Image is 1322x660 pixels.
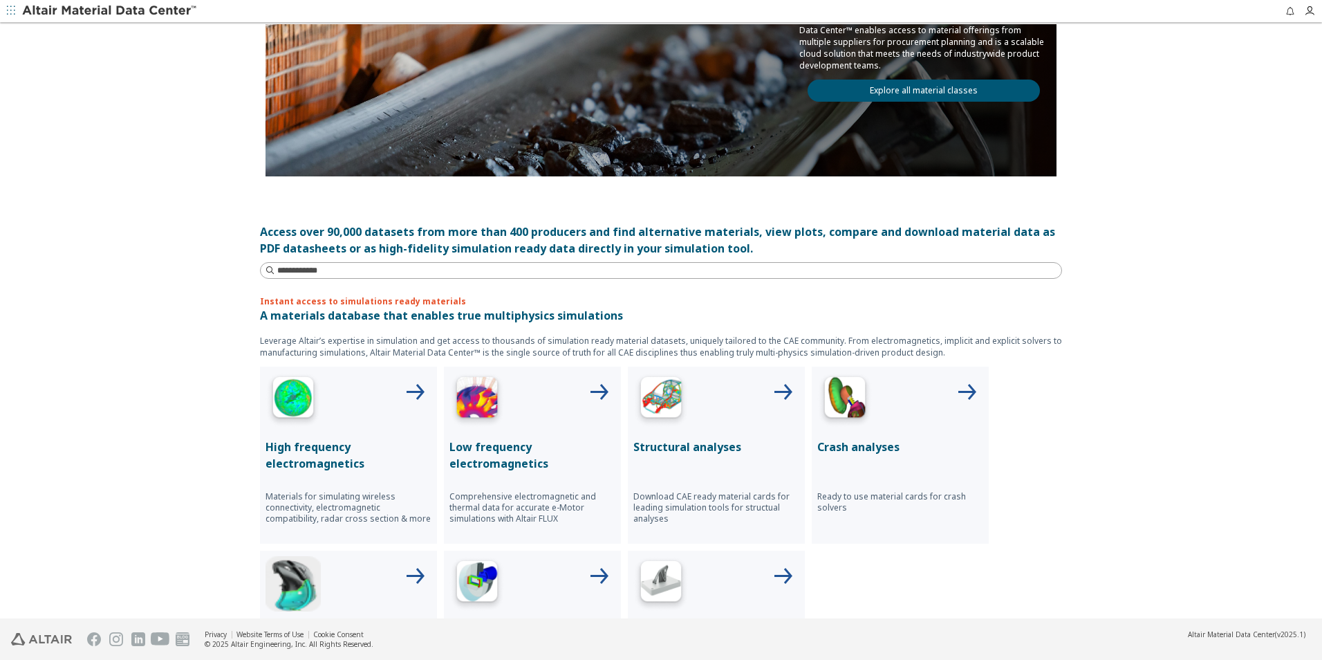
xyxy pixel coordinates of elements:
p: High frequency electromagnetics [266,439,431,472]
button: Structural Analyses IconStructural analysesDownload CAE ready material cards for leading simulati... [628,367,805,544]
div: Access over 90,000 datasets from more than 400 producers and find alternative materials, view plo... [260,223,1062,257]
a: Website Terms of Use [236,630,304,639]
div: (v2025.1) [1188,630,1305,639]
p: Comprehensive electromagnetic and thermal data for accurate e-Motor simulations with Altair FLUX [449,491,615,524]
a: Explore all material classes [808,80,1040,102]
p: Download CAE ready material cards for leading simulation tools for structual analyses [633,491,799,524]
img: Crash Analyses Icon [817,372,873,428]
img: Altair Material Data Center [22,4,198,18]
button: Crash Analyses IconCrash analysesReady to use material cards for crash solvers [812,367,989,544]
img: Altair Engineering [11,633,72,645]
a: Privacy [205,630,227,639]
img: Structural Analyses Icon [633,372,689,428]
a: Cookie Consent [313,630,364,639]
img: High Frequency Icon [266,372,321,428]
p: Materials for simulating wireless connectivity, electromagnetic compatibility, radar cross sectio... [266,491,431,524]
img: Low Frequency Icon [449,372,505,428]
p: A materials database that enables true multiphysics simulations [260,307,1062,324]
img: Polymer Extrusion Icon [449,556,505,612]
p: Ready to use material cards for crash solvers [817,491,983,513]
p: Low frequency electromagnetics [449,439,615,472]
img: Injection Molding Icon [266,556,321,612]
p: Structural analyses [633,439,799,455]
span: Altair Material Data Center [1188,630,1275,639]
button: High Frequency IconHigh frequency electromagneticsMaterials for simulating wireless connectivity,... [260,367,437,544]
p: Crash analyses [817,439,983,455]
p: Leverage Altair’s expertise in simulation and get access to thousands of simulation ready materia... [260,335,1062,358]
img: 3D Printing Icon [633,556,689,612]
div: © 2025 Altair Engineering, Inc. All Rights Reserved. [205,639,373,649]
p: Instant access to simulations ready materials [260,295,1062,307]
button: Low Frequency IconLow frequency electromagneticsComprehensive electromagnetic and thermal data fo... [444,367,621,544]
